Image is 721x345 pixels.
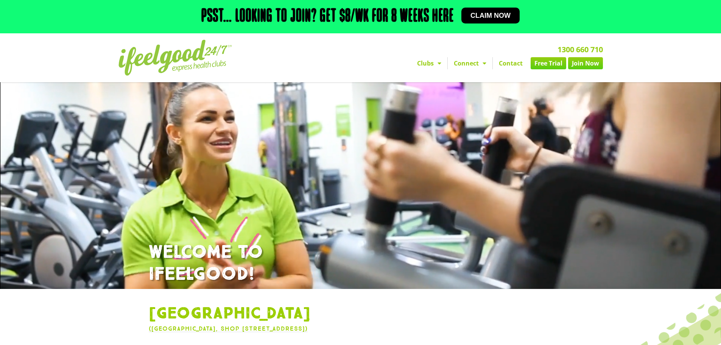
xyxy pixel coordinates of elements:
[470,12,511,19] span: Claim now
[149,242,573,285] h1: WELCOME TO IFEELGOOD!
[149,304,573,324] h1: [GEOGRAPHIC_DATA]
[557,44,603,55] a: 1300 660 710
[531,57,566,69] a: Free Trial
[448,57,492,69] a: Connect
[201,8,454,26] h2: Psst… Looking to join? Get $8/wk for 8 weeks here
[461,8,520,23] a: Claim now
[149,325,308,332] a: ([GEOGRAPHIC_DATA], Shop [STREET_ADDRESS])
[568,57,603,69] a: Join Now
[291,57,603,69] nav: Menu
[411,57,447,69] a: Clubs
[493,57,529,69] a: Contact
